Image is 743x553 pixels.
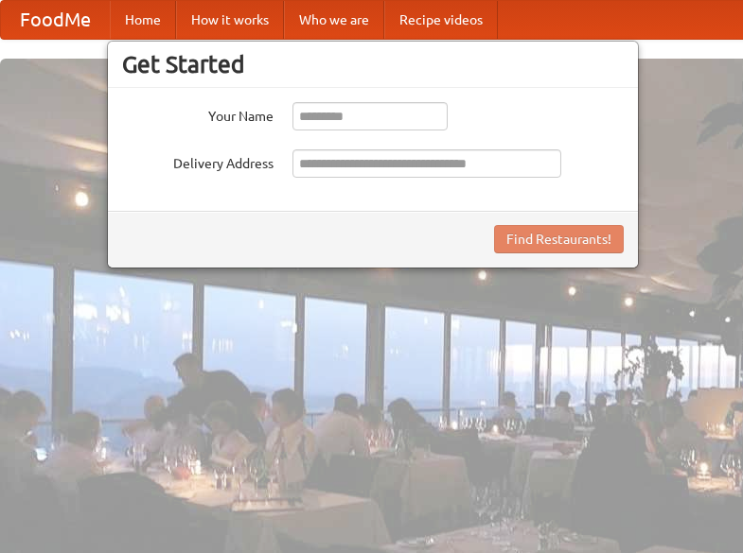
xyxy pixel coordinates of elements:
[1,1,110,39] a: FoodMe
[122,102,274,126] label: Your Name
[122,50,624,78] h3: Get Started
[494,225,624,253] button: Find Restaurants!
[384,1,498,39] a: Recipe videos
[284,1,384,39] a: Who we are
[176,1,284,39] a: How it works
[110,1,176,39] a: Home
[122,149,274,173] label: Delivery Address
